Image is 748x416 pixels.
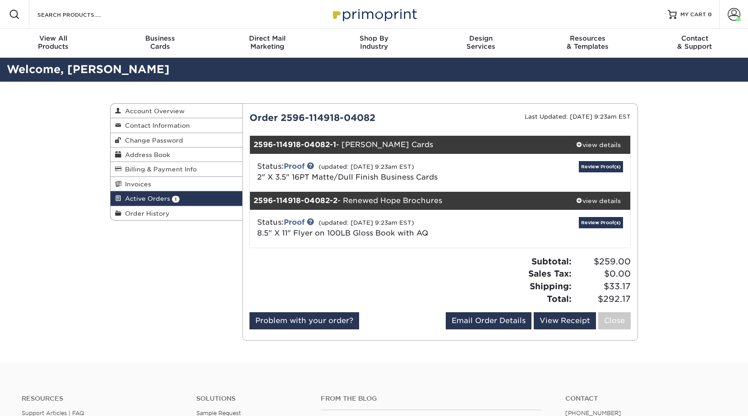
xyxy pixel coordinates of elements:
[111,148,242,162] a: Address Book
[214,34,321,51] div: Marketing
[565,395,726,402] a: Contact
[641,34,748,42] span: Contact
[534,34,641,51] div: & Templates
[708,11,712,18] span: 0
[111,118,242,133] a: Contact Information
[121,180,151,188] span: Invoices
[121,107,185,115] span: Account Overview
[427,34,534,51] div: Services
[254,140,336,149] strong: 2596-114918-04082-1
[531,256,572,266] strong: Subtotal:
[107,34,214,51] div: Cards
[319,219,414,226] small: (updated: [DATE] 9:23am EST)
[172,196,180,203] span: 1
[567,140,630,149] div: view details
[567,196,630,205] div: view details
[121,151,170,158] span: Address Book
[121,210,170,217] span: Order History
[250,161,503,183] div: Status:
[250,192,567,210] div: - Renewed Hope Brochures
[574,255,631,268] span: $259.00
[579,217,623,228] a: Review Proof(s)
[579,161,623,172] a: Review Proof(s)
[111,177,242,191] a: Invoices
[37,9,125,20] input: SEARCH PRODUCTS.....
[214,34,321,42] span: Direct Mail
[427,29,534,58] a: DesignServices
[121,137,183,144] span: Change Password
[111,133,242,148] a: Change Password
[598,312,631,329] a: Close
[525,113,631,120] small: Last Updated: [DATE] 9:23am EST
[121,166,197,173] span: Billing & Payment Info
[121,195,170,202] span: Active Orders
[250,217,503,239] div: Status:
[121,122,190,129] span: Contact Information
[574,268,631,280] span: $0.00
[284,218,305,226] a: Proof
[534,34,641,42] span: Resources
[284,162,305,171] a: Proof
[329,5,419,24] img: Primoprint
[319,163,414,170] small: (updated: [DATE] 9:23am EST)
[254,196,337,205] strong: 2596-114918-04082-2
[446,312,531,329] a: Email Order Details
[641,29,748,58] a: Contact& Support
[641,34,748,51] div: & Support
[249,312,359,329] a: Problem with your order?
[250,136,567,154] div: - [PERSON_NAME] Cards
[243,111,440,125] div: Order 2596-114918-04082
[528,268,572,278] strong: Sales Tax:
[574,293,631,305] span: $292.17
[196,395,307,402] h4: Solutions
[257,173,438,181] a: 2" X 3.5" 16PT Matte/Dull Finish Business Cards
[107,34,214,42] span: Business
[567,192,630,210] a: view details
[214,29,321,58] a: Direct MailMarketing
[111,191,242,206] a: Active Orders 1
[567,136,630,154] a: view details
[321,34,428,51] div: Industry
[534,29,641,58] a: Resources& Templates
[530,281,572,291] strong: Shipping:
[111,206,242,220] a: Order History
[534,312,596,329] a: View Receipt
[111,104,242,118] a: Account Overview
[574,280,631,293] span: $33.17
[257,229,428,237] a: 8.5" X 11" Flyer on 100LB Gloss Book with AQ
[111,162,242,176] a: Billing & Payment Info
[427,34,534,42] span: Design
[321,34,428,42] span: Shop By
[107,29,214,58] a: BusinessCards
[321,29,428,58] a: Shop ByIndustry
[321,395,541,402] h4: From the Blog
[547,294,572,304] strong: Total:
[680,11,706,18] span: MY CART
